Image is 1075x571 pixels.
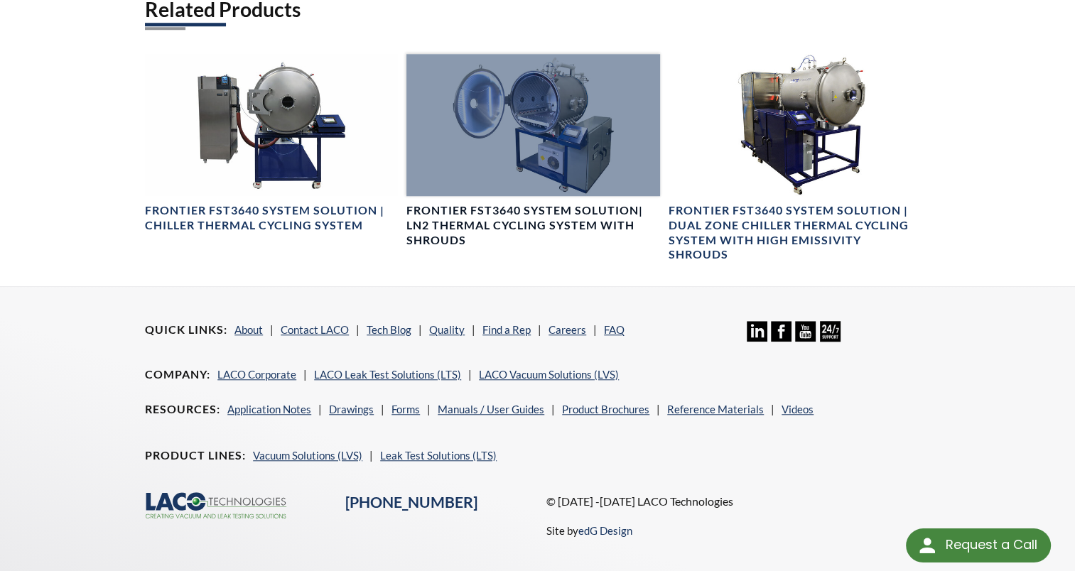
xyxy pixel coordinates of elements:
a: Vacuum Solutions (LVS) [253,449,362,462]
a: 24/7 Support [820,331,841,344]
a: Videos [782,403,814,415]
a: edG Design [578,524,632,537]
h4: Frontier FST3640 System Solution | Chiller Thermal Cycling System [145,203,398,233]
div: Request a Call [945,528,1037,561]
a: Quality [429,323,465,336]
a: Forms [391,403,420,415]
h4: Company [145,367,210,382]
a: Leak Test Solutions (LTS) [380,449,497,462]
img: 24/7 Support Icon [820,321,841,342]
a: Thermal Cycling System (TVAC), angled view, door openFrontier FST3640 System Solution| LN2 Therma... [406,54,659,248]
a: LACO Corporate [217,368,296,381]
h4: Frontier FST3640 System Solution| LN2 Thermal Cycling System with Shrouds [406,203,659,247]
p: © [DATE] -[DATE] LACO Technologies [546,492,929,511]
a: LACO Leak Test Solutions (LTS) [314,368,461,381]
h4: Quick Links [145,322,227,337]
a: Product Brochures [562,403,649,415]
a: Thermal Cycling Vacuum System, front viewFrontier FST3640 System Solution | Chiller Thermal Cycli... [145,54,398,233]
a: Tech Blog [367,323,411,336]
a: Contact LACO [281,323,349,336]
a: About [234,323,263,336]
a: Reference Materials [667,403,764,415]
a: [PHONE_NUMBER] [345,493,477,511]
img: round button [916,534,939,557]
h4: Frontier FST3640 System Solution | Dual Zone Chiller Thermal Cycling System with High Emissivity ... [669,203,922,262]
h4: Resources [145,402,220,417]
a: Space simulation thermal vacuum system for temperature cycling of satellite components, angled vi... [669,54,922,263]
a: Drawings [329,403,374,415]
p: Site by [546,522,632,539]
a: Application Notes [227,403,311,415]
h4: Product Lines [145,448,246,463]
a: LACO Vacuum Solutions (LVS) [479,368,619,381]
a: Manuals / User Guides [438,403,544,415]
a: FAQ [604,323,625,336]
div: Request a Call [906,528,1051,562]
a: Find a Rep [482,323,531,336]
a: Careers [549,323,586,336]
